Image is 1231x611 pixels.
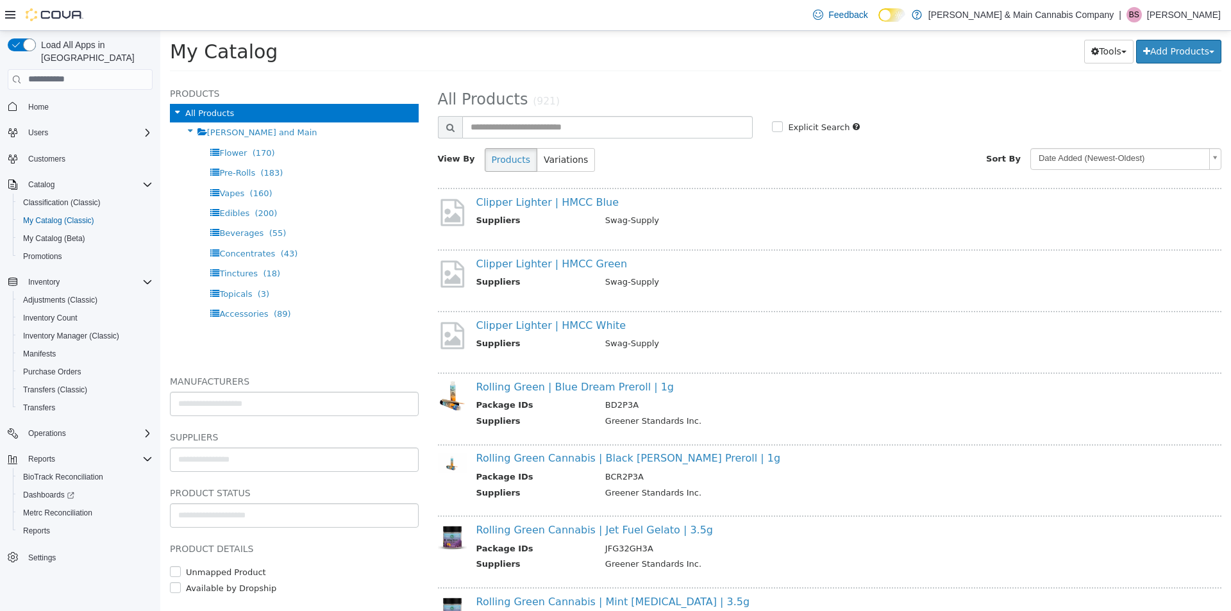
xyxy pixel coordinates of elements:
img: missing-image.png [278,289,306,321]
th: Suppliers [316,527,435,543]
span: Accessories [59,278,108,288]
a: Clipper Lighter | HMCC White [316,289,466,301]
a: Inventory Manager (Classic) [18,328,124,344]
span: Vapes [59,158,84,167]
label: Available by Dropship [22,551,116,564]
button: Inventory Count [13,309,158,327]
span: Pre-Rolls [59,137,95,147]
div: Barton Swan [1126,7,1142,22]
h5: Products [10,55,258,71]
a: Date Added (Newest-Oldest) [870,117,1061,139]
a: Reports [18,523,55,539]
button: Transfers [13,399,158,417]
span: Dashboards [18,487,153,503]
span: (55) [109,197,126,207]
button: Reports [13,522,158,540]
span: Load All Apps in [GEOGRAPHIC_DATA] [36,38,153,64]
button: Users [23,125,53,140]
span: View By [278,123,315,133]
img: missing-image.png [278,166,306,197]
span: Catalog [23,177,153,192]
a: Rolling Green | Blue Dream Preroll | 1g [316,350,514,362]
span: Customers [28,154,65,164]
label: Unmapped Product [22,535,106,548]
span: All Products [25,78,74,87]
td: Swag-Supply [435,183,1033,199]
span: Adjustments (Classic) [23,295,97,305]
button: Customers [3,149,158,168]
th: Package IDs [316,368,435,384]
a: Classification (Classic) [18,195,106,210]
span: Reports [18,523,153,539]
span: Operations [23,426,153,441]
button: Purchase Orders [13,363,158,381]
img: Cova [26,8,83,21]
span: Transfers (Classic) [18,382,153,398]
span: Classification (Classic) [23,197,101,208]
span: Inventory Count [18,310,153,326]
p: [PERSON_NAME] [1147,7,1221,22]
span: Purchase Orders [18,364,153,380]
a: Transfers (Classic) [18,382,92,398]
button: Settings [3,548,158,566]
img: 150 [278,423,306,442]
button: Products [324,117,377,141]
span: Edibles [59,178,89,187]
a: My Catalog (Beta) [18,231,90,246]
img: 150 [278,565,306,591]
span: Metrc Reconciliation [23,508,92,518]
a: Rolling Green Cannabis | Jet Fuel Gelato | 3.5g [316,493,553,505]
span: Promotions [18,249,153,264]
button: Variations [376,117,435,141]
span: Topicals [59,258,92,268]
span: Flower [59,117,87,127]
td: Greener Standards Inc. [435,456,1033,472]
span: Home [28,102,49,112]
span: Inventory [23,274,153,290]
th: Suppliers [316,306,435,322]
a: Clipper Lighter | HMCC Blue [316,165,458,178]
h5: Product Status [10,455,258,470]
span: Concentrates [59,218,115,228]
button: Catalog [3,176,158,194]
td: Swag-Supply [435,306,1033,322]
button: Home [3,97,158,116]
button: Add Products [976,9,1061,33]
h5: Suppliers [10,399,258,414]
button: Operations [23,426,71,441]
span: BS [1129,7,1139,22]
a: My Catalog (Classic) [18,213,99,228]
button: My Catalog (Beta) [13,230,158,247]
span: (89) [113,278,131,288]
h5: Manufacturers [10,343,258,358]
span: BioTrack Reconciliation [23,472,103,482]
span: (43) [121,218,138,228]
span: [PERSON_NAME] and Main [47,97,157,106]
input: Dark Mode [878,8,905,22]
a: Settings [23,550,61,565]
span: (183) [100,137,122,147]
a: Clipper Lighter | HMCC Green [316,227,467,239]
button: Manifests [13,345,158,363]
button: Catalog [23,177,60,192]
span: Operations [28,428,66,439]
button: Reports [23,451,60,467]
td: JFG32GH3A [435,512,1033,528]
span: Tinctures [59,238,97,247]
button: Tools [924,9,973,33]
button: Inventory [23,274,65,290]
span: Purchase Orders [23,367,81,377]
a: BioTrack Reconciliation [18,469,108,485]
span: (18) [103,238,120,247]
span: Classification (Classic) [18,195,153,210]
a: Rolling Green Cannabis | Mint [MEDICAL_DATA] | 3.5g [316,565,590,577]
nav: Complex example [8,92,153,600]
a: Metrc Reconciliation [18,505,97,521]
button: Inventory [3,273,158,291]
a: Dashboards [13,486,158,504]
span: Reports [23,526,50,536]
button: Reports [3,450,158,468]
span: Users [23,125,153,140]
span: Inventory Manager (Classic) [18,328,153,344]
span: My Catalog (Beta) [23,233,85,244]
